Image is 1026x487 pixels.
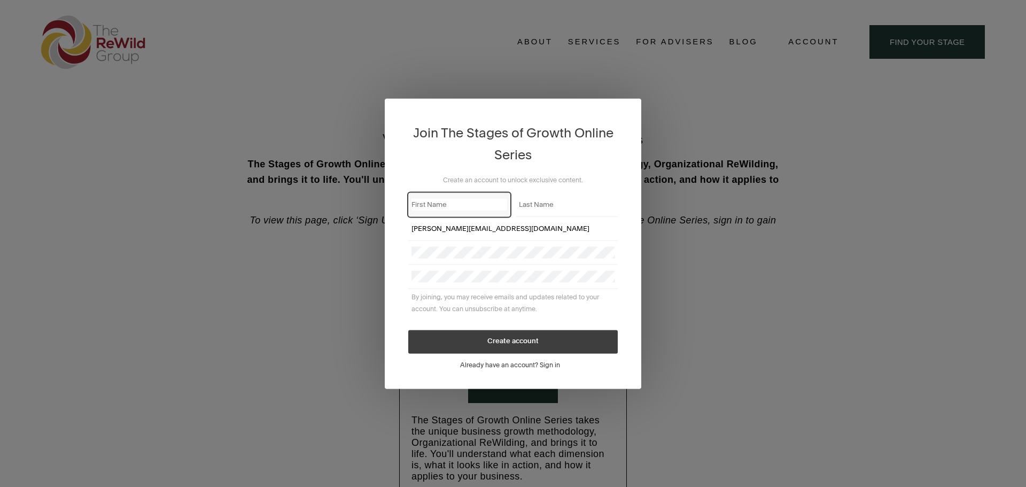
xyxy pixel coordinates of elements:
[16,63,35,81] a: Need help?
[408,122,618,166] h1: Join The Stages of Growth Online Series
[24,27,137,37] p: Get ready!
[75,8,85,18] img: SEOSpace
[487,338,539,345] span: Create account
[8,51,152,181] img: Rough Water SEO
[411,246,615,258] input: Create Password
[408,174,618,186] h3: Create an account to unlock exclusive content.
[519,198,615,210] input: Last Name
[411,198,508,210] input: First Name
[460,361,560,369] span: Already have an account? Sign in
[460,361,566,369] a: Already have an account? Sign in
[411,222,615,234] input: Email
[408,330,618,353] button: Create account
[408,289,618,318] div: By joining, you may receive emails and updates related to your account. You can unsubscribe at an...
[24,37,137,48] p: Plugin is loading...
[411,270,615,282] input: Re-type Password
